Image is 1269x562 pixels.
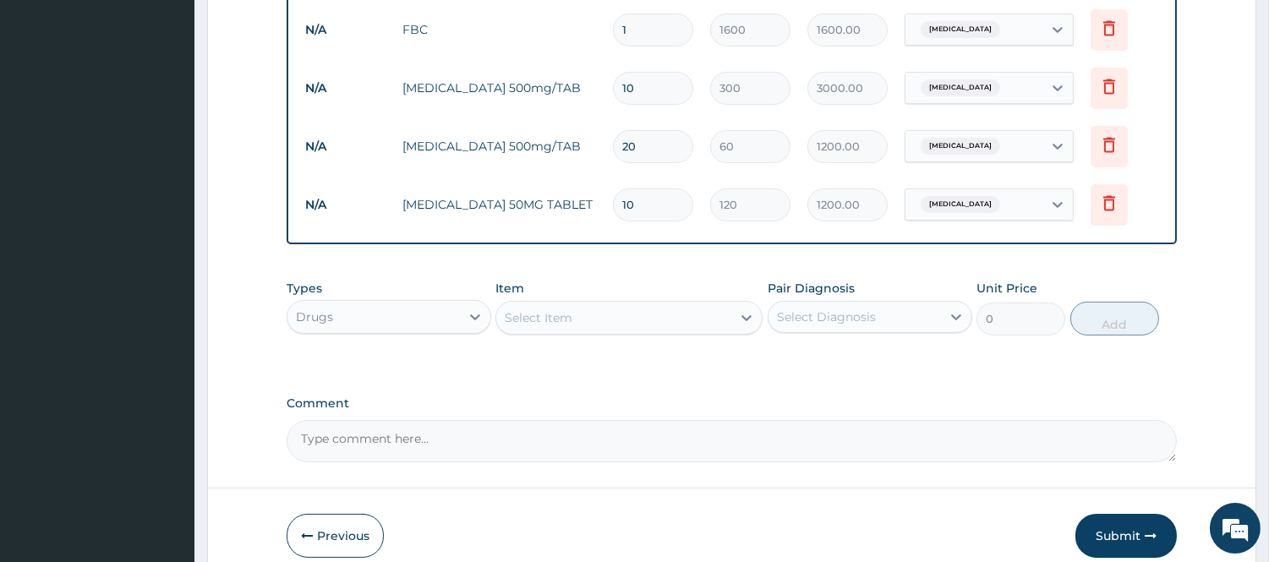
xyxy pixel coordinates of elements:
[394,129,604,163] td: [MEDICAL_DATA] 500mg/TAB
[976,280,1037,297] label: Unit Price
[297,14,394,46] td: N/A
[921,196,1000,213] span: [MEDICAL_DATA]
[297,189,394,221] td: N/A
[505,309,572,326] div: Select Item
[297,73,394,104] td: N/A
[277,8,318,49] div: Minimize live chat window
[296,308,333,325] div: Drugs
[8,379,322,438] textarea: Type your message and hit 'Enter'
[777,308,876,325] div: Select Diagnosis
[287,396,1177,411] label: Comment
[768,280,855,297] label: Pair Diagnosis
[287,281,322,296] label: Types
[98,172,233,342] span: We're online!
[31,85,68,127] img: d_794563401_company_1708531726252_794563401
[921,138,1000,155] span: [MEDICAL_DATA]
[297,131,394,162] td: N/A
[495,280,524,297] label: Item
[394,13,604,46] td: FBC
[1075,514,1177,558] button: Submit
[88,95,284,117] div: Chat with us now
[287,514,384,558] button: Previous
[394,71,604,105] td: [MEDICAL_DATA] 500mg/TAB
[394,188,604,221] td: [MEDICAL_DATA] 50MG TABLET
[1070,302,1159,336] button: Add
[921,21,1000,38] span: [MEDICAL_DATA]
[921,79,1000,96] span: [MEDICAL_DATA]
